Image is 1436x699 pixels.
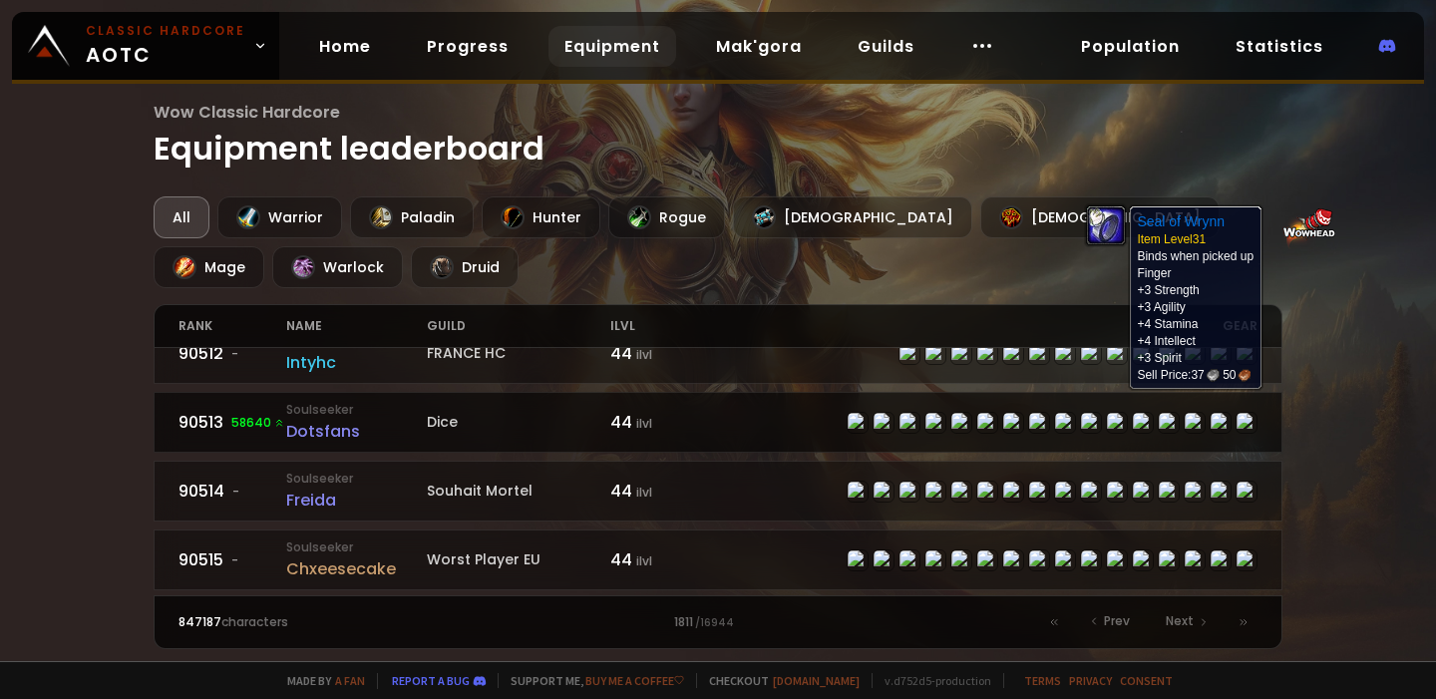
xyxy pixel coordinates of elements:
[12,12,279,80] a: Classic HardcoreAOTC
[154,196,209,238] div: All
[335,673,365,688] a: a fan
[733,196,972,238] div: [DEMOGRAPHIC_DATA]
[427,412,610,433] div: Dice
[695,615,734,631] small: / 16944
[448,613,987,631] div: 1811
[411,246,519,288] div: Druid
[154,323,1283,384] a: 90512-SoulseekerIntyhcFRANCE HC44 ilvlitem-4322item-9796item-6096item-9774item-4714item-6616item-...
[427,549,610,570] div: Worst Player EU
[636,484,652,501] small: ilvl
[636,552,652,569] small: ilvl
[179,613,221,630] span: 847187
[179,305,286,347] div: rank
[154,100,1283,125] span: Wow Classic Hardcore
[1191,367,1219,384] span: 37
[980,196,1220,238] div: [DEMOGRAPHIC_DATA]
[154,246,264,288] div: Mage
[1220,26,1339,67] a: Statistics
[1137,300,1185,314] span: +3 Agility
[286,470,427,488] small: Soulseeker
[154,461,1283,522] a: 90514-SoulseekerFreidaSouhait Mortel44 ilvlitem-10041item-10824item-17732item-10021item-7526item-...
[411,26,525,67] a: Progress
[498,673,684,688] span: Support me,
[1137,317,1198,331] span: +4 Stamina
[286,538,427,556] small: Soulseeker
[350,196,474,238] div: Paladin
[1137,367,1254,384] div: Sell Price:
[842,26,930,67] a: Guilds
[1223,367,1251,384] span: 50
[231,345,238,363] span: -
[1137,283,1199,297] span: +3 Strength
[427,343,610,364] div: FRANCE HC
[636,415,652,432] small: ilvl
[154,392,1283,453] a: 9051358640 SoulseekerDotsfansDice44 ilvlitem-9470item-7673item-19507item-2575item-10021item-10771...
[179,410,286,435] div: 90513
[1137,213,1225,229] b: Seal of Wrynn
[872,673,991,688] span: v. d752d5 - production
[179,613,449,631] div: characters
[1137,334,1195,348] span: +4 Intellect
[272,246,403,288] div: Warlock
[427,481,610,502] div: Souhait Mortel
[232,483,239,501] span: -
[773,673,860,688] a: [DOMAIN_NAME]
[696,673,860,688] span: Checkout
[231,551,238,569] span: -
[585,673,684,688] a: Buy me a coffee
[179,341,286,366] div: 90512
[303,26,387,67] a: Home
[608,196,725,238] div: Rogue
[610,410,718,435] div: 44
[86,22,245,40] small: Classic Hardcore
[1065,26,1196,67] a: Population
[610,547,718,572] div: 44
[1069,673,1112,688] a: Privacy
[275,673,365,688] span: Made by
[610,479,718,504] div: 44
[286,556,427,581] div: Chxeesecake
[86,22,245,70] span: AOTC
[154,100,1283,173] h1: Equipment leaderboard
[1166,612,1194,630] span: Next
[1137,265,1185,282] td: Finger
[610,305,718,347] div: ilvl
[154,529,1283,590] a: 90515-SoulseekerChxeesecakeWorst Player EU44 ilvlitem-7719item-5029item-10774item-10775item-8159i...
[286,401,427,419] small: Soulseeker
[548,26,676,67] a: Equipment
[636,346,652,363] small: ilvl
[700,26,818,67] a: Mak'gora
[610,341,718,366] div: 44
[286,488,427,513] div: Freida
[179,479,286,504] div: 90514
[392,673,470,688] a: Report a bug
[286,305,427,347] div: name
[1137,351,1181,365] span: +3 Spirit
[1120,673,1173,688] a: Consent
[1104,612,1130,630] span: Prev
[231,414,285,432] span: 58640
[286,419,427,444] div: Dotsfans
[1137,232,1206,246] span: Item Level 31
[217,196,342,238] div: Warrior
[1137,212,1254,367] td: Binds when picked up
[1024,673,1061,688] a: Terms
[482,196,600,238] div: Hunter
[718,305,1257,347] div: gear
[179,547,286,572] div: 90515
[427,305,610,347] div: guild
[286,350,427,375] div: Intyhc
